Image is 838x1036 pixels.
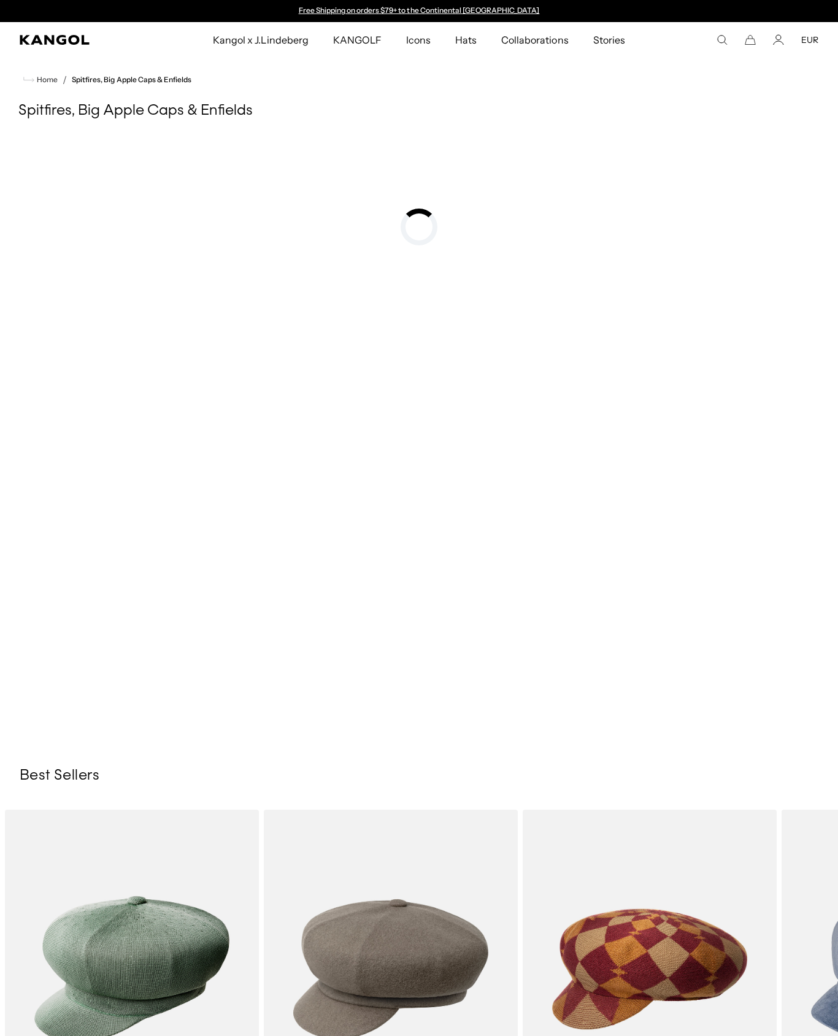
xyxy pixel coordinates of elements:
[20,767,818,785] h3: Best Sellers
[489,22,580,58] a: Collaborations
[717,34,728,45] summary: Search here
[394,22,443,58] a: Icons
[501,22,568,58] span: Collaborations
[201,22,321,58] a: Kangol x J.Lindeberg
[593,22,625,58] span: Stories
[34,75,58,84] span: Home
[20,35,140,45] a: Kangol
[18,102,820,120] h1: Spitfires, Big Apple Caps & Enfields
[321,22,394,58] a: KANGOLF
[293,6,545,16] div: 1 of 2
[581,22,637,58] a: Stories
[406,22,431,58] span: Icons
[443,22,489,58] a: Hats
[58,72,67,87] li: /
[213,22,309,58] span: Kangol x J.Lindeberg
[293,6,545,16] slideshow-component: Announcement bar
[801,34,818,45] button: EUR
[299,6,540,15] a: Free Shipping on orders $79+ to the Continental [GEOGRAPHIC_DATA]
[23,74,58,85] a: Home
[333,22,382,58] span: KANGOLF
[293,6,545,16] div: Announcement
[773,34,784,45] a: Account
[72,75,191,84] a: Spitfires, Big Apple Caps & Enfields
[745,34,756,45] button: Cart
[455,22,477,58] span: Hats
